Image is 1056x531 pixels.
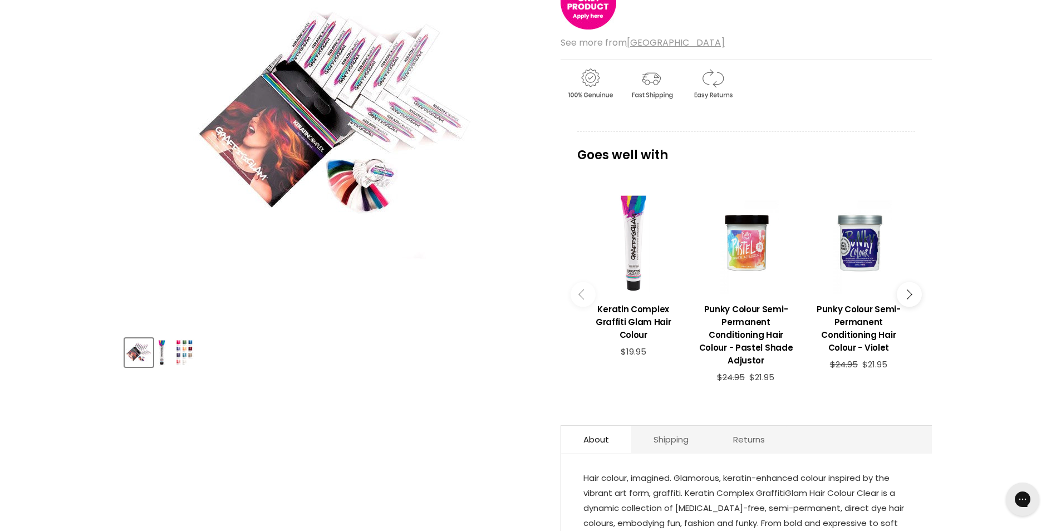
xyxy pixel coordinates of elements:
[158,340,166,366] img: Keratin Complex Graffiti Glam Hair Colour - Try Me Kit
[561,426,631,453] a: About
[561,67,620,101] img: genuine.gif
[808,294,909,360] a: View product:Punky Colour Semi-Permanent Conditioning Hair Colour - Violet
[583,193,684,294] a: View product:Keratin Complex Graffiti Glam Hair Colour
[622,67,681,101] img: shipping.gif
[695,193,797,294] a: View product:Punky Colour Semi-Permanent Conditioning Hair Colour - Pastel Shade Adjustor
[695,303,797,367] h3: Punky Colour Semi-Permanent Conditioning Hair Colour - Pastel Shade Adjustor
[830,358,858,370] span: $24.95
[577,131,915,168] p: Goes well with
[126,340,152,366] img: Keratin Complex Graffiti Glam Hair Colour - Try Me Kit
[711,426,787,453] a: Returns
[749,371,774,383] span: $21.95
[156,338,167,367] button: Keratin Complex Graffiti Glam Hair Colour - Try Me Kit
[862,358,887,370] span: $21.95
[621,346,646,357] span: $19.95
[717,371,745,383] span: $24.95
[695,294,797,372] a: View product:Punky Colour Semi-Permanent Conditioning Hair Colour - Pastel Shade Adjustor
[170,338,199,367] button: Keratin Complex Graffiti Glam Hair Colour - Try Me Kit
[171,340,198,366] img: Keratin Complex Graffiti Glam Hair Colour - Try Me Kit
[125,338,153,367] button: Keratin Complex Graffiti Glam Hair Colour - Try Me Kit
[561,36,725,49] span: See more from
[627,36,725,49] a: [GEOGRAPHIC_DATA]
[631,426,711,453] a: Shipping
[1000,479,1045,520] iframe: Gorgias live chat messenger
[808,193,909,294] a: View product:Punky Colour Semi-Permanent Conditioning Hair Colour - Violet
[583,303,684,341] h3: Keratin Complex Graffiti Glam Hair Colour
[123,335,542,367] div: Product thumbnails
[583,294,684,347] a: View product:Keratin Complex Graffiti Glam Hair Colour
[808,303,909,354] h3: Punky Colour Semi-Permanent Conditioning Hair Colour - Violet
[683,67,742,101] img: returns.gif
